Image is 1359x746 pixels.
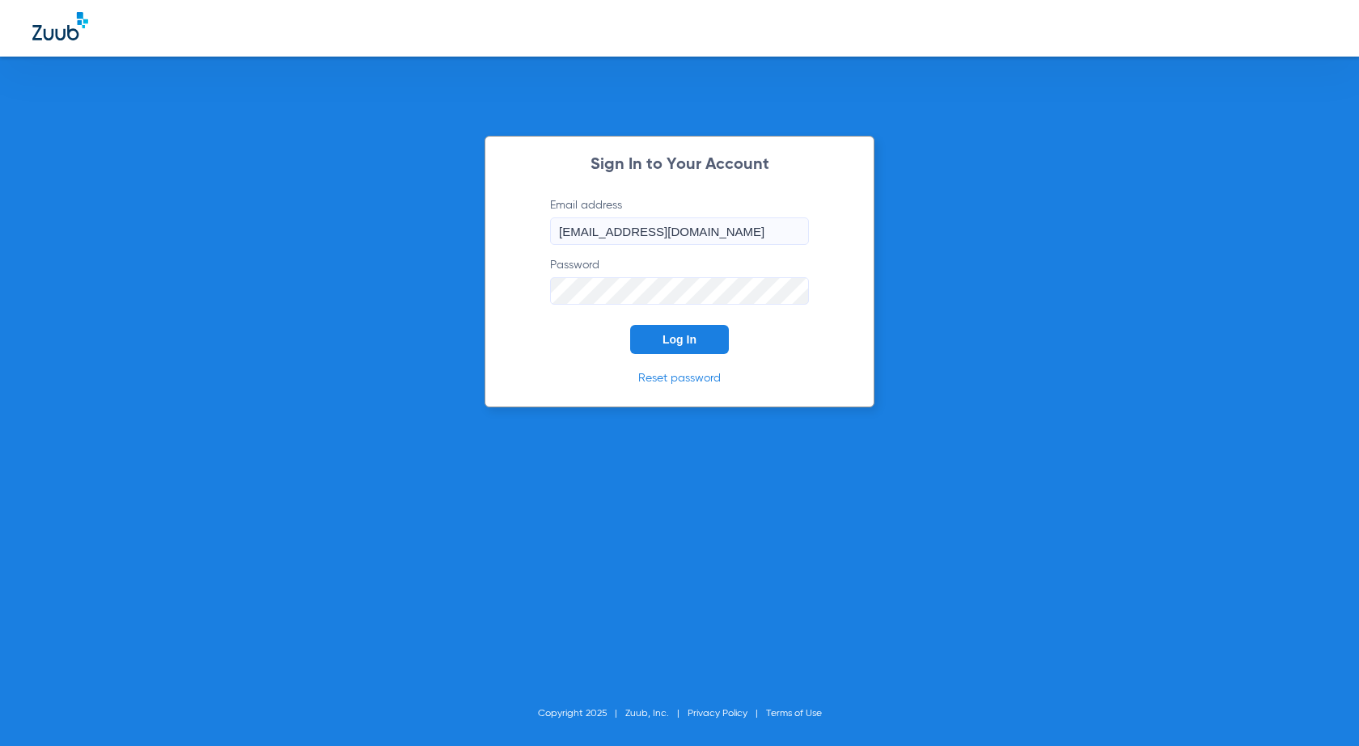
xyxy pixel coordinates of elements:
button: Log In [630,325,729,354]
h2: Sign In to Your Account [526,157,833,173]
a: Reset password [638,373,721,384]
label: Password [550,257,809,305]
input: Email address [550,217,809,245]
span: Log In [663,333,696,346]
a: Terms of Use [766,709,822,719]
li: Copyright 2025 [538,706,625,722]
img: Zuub Logo [32,12,88,40]
a: Privacy Policy [688,709,747,719]
input: Password [550,277,809,305]
iframe: Chat Widget [1278,668,1359,746]
label: Email address [550,197,809,245]
li: Zuub, Inc. [625,706,688,722]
